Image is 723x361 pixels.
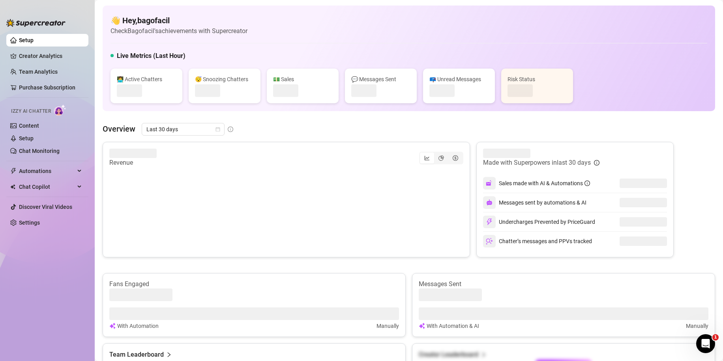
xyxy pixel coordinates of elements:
[19,37,34,43] a: Setup
[19,81,82,94] a: Purchase Subscription
[215,127,220,132] span: calendar
[686,322,708,330] article: Manually
[11,108,51,115] span: Izzy AI Chatter
[117,322,159,330] article: With Automation
[166,350,172,359] span: right
[486,218,493,225] img: svg%3e
[111,15,247,26] h4: 👋 Hey, bagofacil
[486,199,493,206] img: svg%3e
[486,180,493,187] img: svg%3e
[508,75,567,84] div: Risk Status
[419,322,425,330] img: svg%3e
[483,158,591,167] article: Made with Superpowers in last 30 days
[109,158,157,167] article: Revenue
[584,180,590,186] span: info-circle
[351,75,410,84] div: 💬 Messages Sent
[10,168,17,174] span: thunderbolt
[19,135,34,141] a: Setup
[376,322,399,330] article: Manually
[109,350,164,359] article: Team Leaderboard
[424,155,430,161] span: line-chart
[117,51,185,61] h5: Live Metrics (Last Hour)
[483,235,592,247] div: Chatter’s messages and PPVs tracked
[117,75,176,84] div: 👩‍💻 Active Chatters
[19,148,60,154] a: Chat Monitoring
[19,204,72,210] a: Discover Viral Videos
[109,280,399,288] article: Fans Engaged
[453,155,458,161] span: dollar-circle
[427,322,479,330] article: With Automation & AI
[111,26,247,36] article: Check Bagofacil's achievements with Supercreator
[486,238,493,245] img: svg%3e
[19,180,75,193] span: Chat Copilot
[696,334,715,353] iframe: Intercom live chat
[228,127,233,132] span: info-circle
[109,322,116,330] img: svg%3e
[19,165,75,177] span: Automations
[146,123,220,135] span: Last 30 days
[712,334,719,341] span: 1
[195,75,254,84] div: 😴 Snoozing Chatters
[419,152,463,164] div: segmented control
[19,220,40,226] a: Settings
[594,160,599,166] span: info-circle
[19,123,39,129] a: Content
[273,75,332,84] div: 💵 Sales
[429,75,489,84] div: 📪 Unread Messages
[54,104,66,116] img: AI Chatter
[6,19,66,27] img: logo-BBDzfeDw.svg
[19,50,82,62] a: Creator Analytics
[103,123,135,135] article: Overview
[19,69,58,75] a: Team Analytics
[10,184,15,190] img: Chat Copilot
[499,179,590,188] div: Sales made with AI & Automations
[483,216,595,228] div: Undercharges Prevented by PriceGuard
[483,196,586,209] div: Messages sent by automations & AI
[438,155,444,161] span: pie-chart
[419,280,708,288] article: Messages Sent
